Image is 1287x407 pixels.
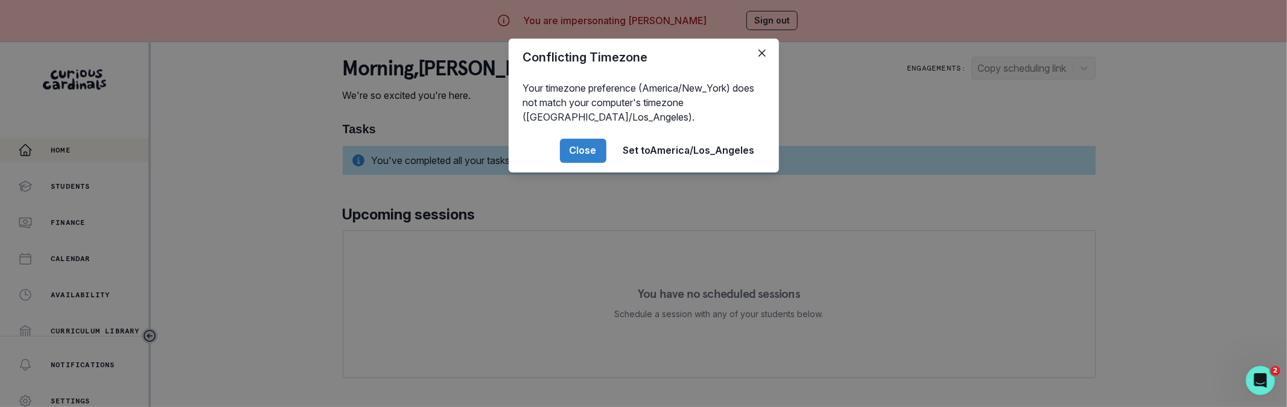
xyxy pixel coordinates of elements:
button: Set toAmerica/Los_Angeles [614,139,764,163]
header: Conflicting Timezone [509,39,779,76]
iframe: Intercom live chat [1246,366,1275,395]
button: Close [560,139,606,163]
div: Your timezone preference (America/New_York) does not match your computer's timezone ([GEOGRAPHIC_... [509,76,779,129]
span: 2 [1271,366,1280,376]
button: Close [752,43,772,63]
